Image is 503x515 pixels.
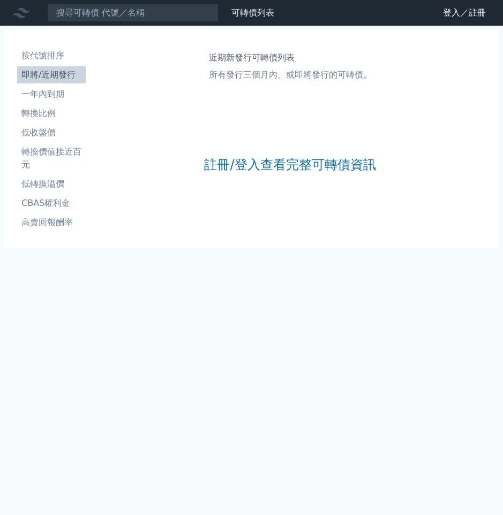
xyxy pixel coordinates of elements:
li: 低收盤價 [17,126,86,139]
input: 搜尋可轉債 代號／名稱 [47,4,219,22]
li: 一年內到期 [17,88,86,101]
a: 一年內到期 [17,86,86,103]
a: 按代號排序 [17,47,86,64]
h1: 近期新發行可轉債列表 [209,51,372,64]
a: 登入／註冊 [434,4,494,21]
a: CBAS權利金 [17,195,86,212]
a: 註冊/登入查看完整可轉債資訊 [204,156,376,173]
a: 轉換價值接近百元 [17,143,86,173]
a: 即將/近期發行 [17,66,86,83]
li: 低轉換溢價 [17,178,86,190]
a: 高賣回報酬率 [17,214,86,231]
li: 即將/近期發行 [17,68,86,81]
a: 可轉債列表 [231,7,274,18]
li: 按代號排序 [17,49,86,62]
p: 所有發行三個月內、或即將發行的可轉債。 [209,68,372,81]
li: CBAS權利金 [17,197,86,210]
a: 低收盤價 [17,124,86,141]
a: 低轉換溢價 [17,175,86,193]
li: 轉換比例 [17,107,86,120]
a: 轉換比例 [17,105,86,122]
li: 轉換價值接近百元 [17,145,86,171]
li: 高賣回報酬率 [17,216,86,229]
